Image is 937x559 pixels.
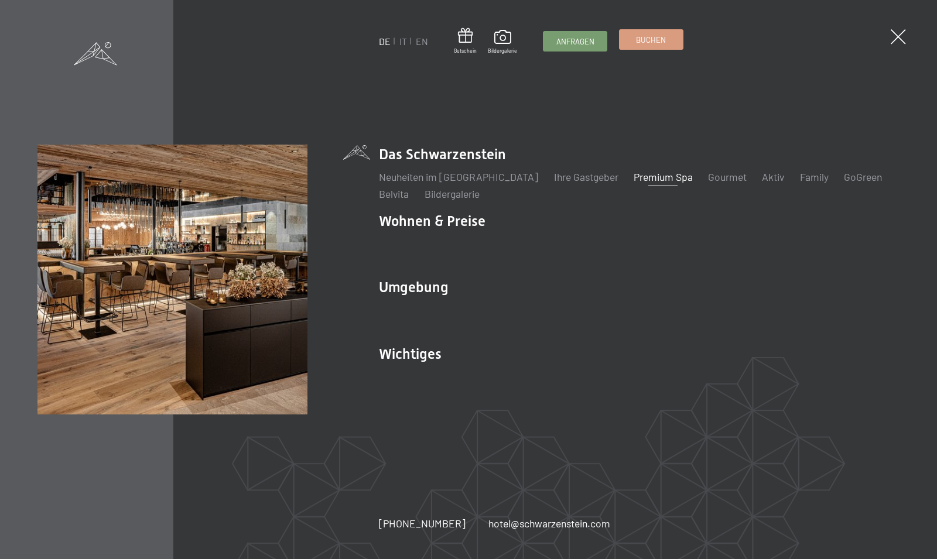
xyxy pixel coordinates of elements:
a: IT [399,36,407,47]
a: Premium Spa [634,170,693,183]
a: Belvita [379,187,409,200]
a: EN [416,36,428,47]
span: [PHONE_NUMBER] [379,517,466,530]
a: hotel@schwarzenstein.com [488,516,610,531]
a: Neuheiten im [GEOGRAPHIC_DATA] [379,170,538,183]
a: GoGreen [844,170,882,183]
span: Anfragen [556,36,594,47]
a: DE [379,36,391,47]
a: Bildergalerie [488,30,517,54]
a: Bildergalerie [424,187,479,200]
a: Anfragen [543,32,607,51]
a: Ihre Gastgeber [553,170,618,183]
span: Bildergalerie [488,47,517,54]
a: [PHONE_NUMBER] [379,516,466,531]
a: Buchen [620,30,683,49]
a: Gutschein [454,28,477,54]
span: Gutschein [454,47,477,54]
a: Family [800,170,829,183]
span: Buchen [636,35,666,45]
a: Gourmet [708,170,747,183]
a: Aktiv [762,170,784,183]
